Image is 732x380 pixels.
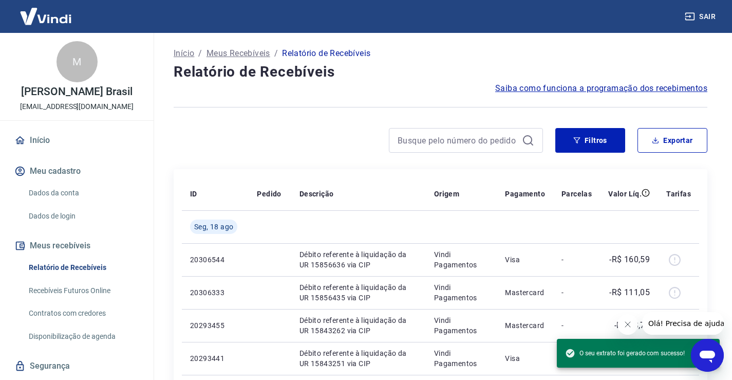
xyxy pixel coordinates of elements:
a: Início [174,47,194,60]
button: Meus recebíveis [12,234,141,257]
p: Descrição [299,189,334,199]
p: Visa [505,255,545,265]
p: Visa [505,353,545,364]
p: [EMAIL_ADDRESS][DOMAIN_NAME] [20,101,134,112]
p: ID [190,189,197,199]
span: Seg, 18 ago [194,222,233,232]
p: 20306544 [190,255,240,265]
a: Saiba como funciona a programação dos recebimentos [495,82,707,95]
p: / [198,47,202,60]
a: Disponibilização de agenda [25,326,141,347]
button: Meu cadastro [12,160,141,183]
p: - [561,320,592,331]
p: / [274,47,278,60]
a: Contratos com credores [25,303,141,324]
p: Parcelas [561,189,592,199]
p: Pedido [257,189,281,199]
p: Vindi Pagamentos [434,282,489,303]
p: Mastercard [505,320,545,331]
a: Segurança [12,355,141,377]
p: -R$ 111,05 [609,286,650,299]
a: Dados da conta [25,183,141,204]
button: Filtros [555,128,625,153]
p: Origem [434,189,459,199]
div: M [57,41,98,82]
button: Sair [683,7,720,26]
p: [PERSON_NAME] Brasil [21,86,133,97]
p: Débito referente à liquidação da UR 15843251 via CIP [299,348,418,369]
p: Pagamento [505,189,545,199]
p: Vindi Pagamentos [434,348,489,369]
a: Meus Recebíveis [207,47,270,60]
p: Tarifas [666,189,691,199]
p: -R$ 160,59 [609,254,650,266]
input: Busque pelo número do pedido [398,133,518,148]
p: Débito referente à liquidação da UR 15843262 via CIP [299,315,418,336]
img: Vindi [12,1,79,32]
p: - [561,287,592,298]
a: Dados de login [25,206,141,227]
a: Início [12,129,141,152]
p: 20293455 [190,320,240,331]
p: -R$ 33,72 [614,319,650,332]
h4: Relatório de Recebíveis [174,62,707,82]
p: 20293441 [190,353,240,364]
p: Relatório de Recebíveis [282,47,370,60]
span: O seu extrato foi gerado com sucesso! [565,348,685,358]
button: Exportar [637,128,707,153]
p: - [561,255,592,265]
p: Débito referente à liquidação da UR 15856636 via CIP [299,249,418,270]
iframe: Mensagem da empresa [642,312,724,335]
iframe: Fechar mensagem [617,314,638,335]
span: Olá! Precisa de ajuda? [6,7,86,15]
p: 20306333 [190,287,240,298]
a: Recebíveis Futuros Online [25,280,141,301]
p: Vindi Pagamentos [434,249,489,270]
p: Vindi Pagamentos [434,315,489,336]
p: Débito referente à liquidação da UR 15856435 via CIP [299,282,418,303]
iframe: Botão para abrir a janela de mensagens [691,339,724,372]
a: Relatório de Recebíveis [25,257,141,278]
p: Valor Líq. [608,189,642,199]
p: Mastercard [505,287,545,298]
